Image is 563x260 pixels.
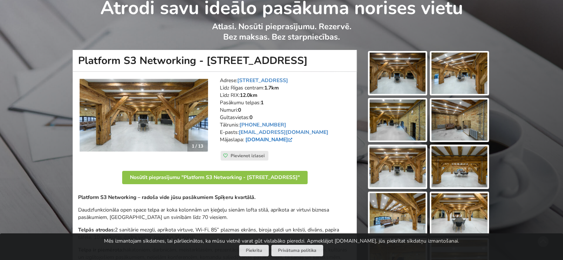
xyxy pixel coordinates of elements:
img: Platform S3 Networking - Spīķeru iela 3 | Rīga | Pasākumu vieta - galerijas bilde [431,146,487,188]
img: Platform S3 Networking - Spīķeru iela 3 | Rīga | Pasākumu vieta - galerijas bilde [431,99,487,141]
img: Platform S3 Networking - Spīķeru iela 3 | Rīga | Pasākumu vieta - galerijas bilde [431,53,487,94]
a: [DOMAIN_NAME] [245,136,294,143]
img: Platform S3 Networking - Spīķeru iela 3 | Rīga | Pasākumu vieta - galerijas bilde [369,146,426,188]
strong: Telpās atrodas: [78,226,115,233]
img: Platform S3 Networking - Spīķeru iela 3 | Rīga | Pasākumu vieta - galerijas bilde [431,193,487,234]
a: [EMAIL_ADDRESS][DOMAIN_NAME] [239,129,328,136]
a: [STREET_ADDRESS] [237,77,288,84]
div: 1 / 13 [187,141,208,152]
button: Piekrītu [239,245,269,256]
a: Privātuma politika [271,245,323,256]
img: Platform S3 Networking - Spīķeru iela 3 | Rīga | Pasākumu vieta - galerijas bilde [369,193,426,234]
p: 2 sanitārie mezgli, aprīkota virtuve, Wi-Fi, 85” plazmas ekrāns, biroja galdi un krēsli, dīvāns, ... [78,226,351,241]
a: Neierastas vietas | Rīga | Platform S3 Networking - Spīķeru iela 3 1 / 13 [80,78,208,152]
address: Adrese: Līdz Rīgas centram: Līdz RIX: Pasākumu telpas: Numuri: Gultasvietas: Tālrunis: E-pasts: M... [220,77,351,151]
button: Nosūtīt pieprasījumu "Platform S3 Networking - [STREET_ADDRESS]" [122,171,308,184]
img: Platform S3 Networking - Spīķeru iela 3 | Rīga | Pasākumu vieta - galerijas bilde [369,53,426,94]
img: Platform S3 Networking - Spīķeru iela 3 | Rīga | Pasākumu vieta - galerijas bilde [369,99,426,141]
span: Pievienot izlasei [231,153,265,159]
strong: 1.7km [264,84,279,91]
strong: 12.0km [240,92,257,99]
strong: 0 [238,107,241,114]
a: [PHONE_NUMBER] [239,121,286,128]
img: Neierastas vietas | Rīga | Platform S3 Networking - Spīķeru iela 3 [80,78,208,152]
strong: 1 [261,99,264,106]
p: Atlasi. Nosūti pieprasījumu. Rezervē. Bez maksas. Bez starpniecības. [73,21,490,50]
strong: 0 [249,114,252,121]
strong: Platform S3 Networking – radoša vide jūsu pasākumiem Spīķeru kvartālā. [78,194,255,201]
h1: Platform S3 Networking - [STREET_ADDRESS] [73,50,357,72]
p: Daudzfunkcionāla open space telpa ar koka kolonnām un ķieģeļu sienām lofta stilā, aprīkota ar vir... [78,206,351,221]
